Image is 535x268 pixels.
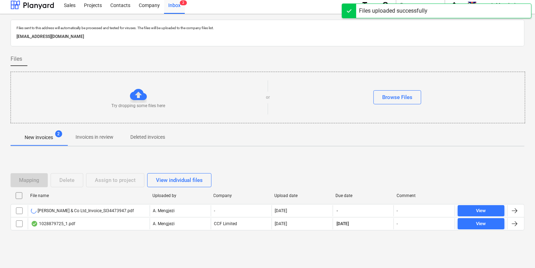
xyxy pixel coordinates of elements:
div: OCR in progress [31,208,37,214]
p: Deleted invoices [130,133,165,141]
div: View individual files [156,176,203,185]
span: - [336,208,339,214]
div: CCF Limited [211,218,272,229]
div: File name [30,193,147,198]
button: View individual files [147,173,211,187]
p: or [266,94,270,100]
div: OCR finished [31,221,38,227]
p: Try dropping some files here [112,103,165,109]
p: A. Mengjezi [153,221,175,227]
div: [DATE] [275,208,287,213]
div: Browse Files [382,93,412,102]
div: [DATE] [275,221,287,226]
p: A. Mengjezi [153,208,175,214]
div: Upload date [274,193,330,198]
div: 1028879725_1.pdf [31,221,75,227]
div: - [211,205,272,216]
div: View [476,207,486,215]
div: - [397,208,398,213]
div: [PERSON_NAME] & Co Ltd_Invoice_SI34473947.pdf [31,208,134,214]
p: Files sent to this address will automatically be processed and tested for viruses. The files will... [17,26,518,30]
button: View [458,218,504,229]
button: View [458,205,504,216]
iframe: Chat Widget [500,234,535,268]
div: Comment [397,193,452,198]
div: - [397,221,398,226]
div: Company [214,193,269,198]
div: Uploaded by [152,193,208,198]
p: Invoices in review [76,133,113,141]
p: [EMAIL_ADDRESS][DOMAIN_NAME] [17,33,518,40]
span: 2 [180,0,187,5]
div: Try dropping some files hereorBrowse Files [11,72,525,123]
div: Due date [335,193,391,198]
div: View [476,220,486,228]
button: Browse Files [373,90,421,104]
div: Files uploaded successfully [359,7,428,15]
p: New invoices [25,134,53,141]
span: [DATE] [336,221,350,227]
span: Files [11,55,22,63]
span: 2 [55,130,62,137]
